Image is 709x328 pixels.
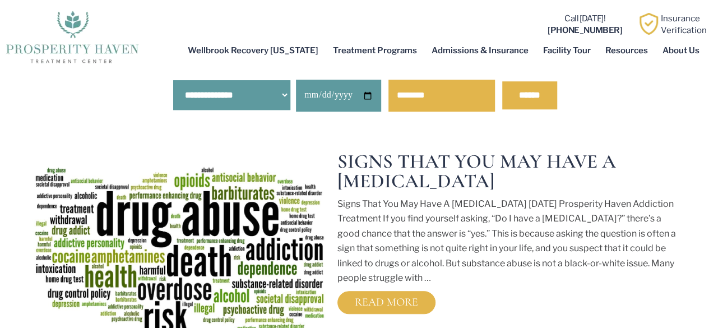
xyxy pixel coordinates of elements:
[661,13,707,35] a: InsuranceVerification
[180,38,326,63] a: Wellbrook Recovery [US_STATE]
[598,38,655,63] a: Resources
[424,38,536,63] a: Admissions & Insurance
[548,25,622,35] b: [PHONE_NUMBER]
[2,8,142,64] img: The logo for Prosperity Haven Addiction Recovery Center.
[337,291,435,314] a: Read More
[548,13,622,35] a: Call [DATE]![PHONE_NUMBER]
[337,197,677,314] div: Signs That You May Have A [MEDICAL_DATA] [DATE] Prosperity Haven Addiction Treatment If you find ...
[326,38,424,63] a: Treatment Programs
[655,38,707,63] a: About Us
[337,150,616,193] a: Signs That You May Have A [MEDICAL_DATA]
[536,38,598,63] a: Facility Tour
[638,13,660,35] img: Learn how Prosperity Haven, a verified substance abuse center can help you overcome your addiction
